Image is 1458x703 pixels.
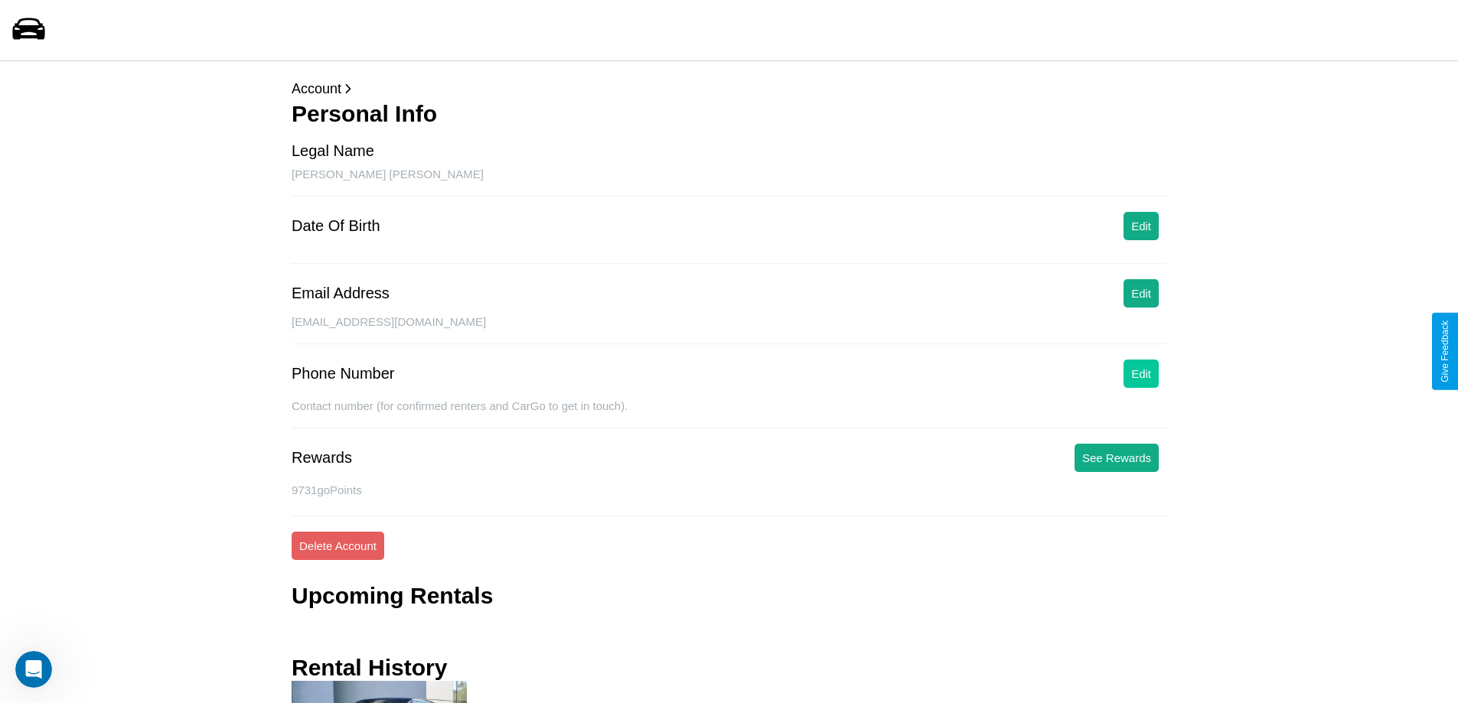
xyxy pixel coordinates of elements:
[1124,212,1159,240] button: Edit
[292,315,1166,344] div: [EMAIL_ADDRESS][DOMAIN_NAME]
[292,168,1166,197] div: [PERSON_NAME] [PERSON_NAME]
[292,76,1166,101] p: Account
[292,449,352,467] div: Rewards
[292,285,390,302] div: Email Address
[292,217,380,235] div: Date Of Birth
[292,532,384,560] button: Delete Account
[1440,321,1450,382] div: Give Feedback
[292,101,1166,127] h3: Personal Info
[1124,360,1159,388] button: Edit
[292,480,1166,500] p: 9731 goPoints
[292,399,1166,428] div: Contact number (for confirmed renters and CarGo to get in touch).
[292,583,493,609] h3: Upcoming Rentals
[292,365,395,382] div: Phone Number
[1124,279,1159,308] button: Edit
[292,655,447,681] h3: Rental History
[1075,444,1159,472] button: See Rewards
[15,651,52,688] iframe: Intercom live chat
[292,142,374,160] div: Legal Name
